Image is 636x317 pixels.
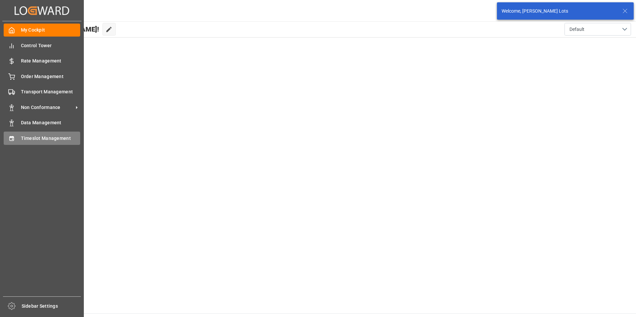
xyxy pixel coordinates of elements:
[21,27,80,34] span: My Cockpit
[569,26,584,33] span: Default
[21,104,74,111] span: Non Conformance
[21,73,80,80] span: Order Management
[21,42,80,49] span: Control Tower
[4,85,80,98] a: Transport Management
[4,54,80,67] a: Rate Management
[502,8,616,15] div: Welcome, [PERSON_NAME] Lots
[21,57,80,64] span: Rate Management
[4,70,80,83] a: Order Management
[4,116,80,129] a: Data Management
[28,23,99,36] span: Hello [PERSON_NAME]!
[564,23,631,36] button: open menu
[4,24,80,37] a: My Cockpit
[22,303,81,310] span: Sidebar Settings
[21,135,80,142] span: Timeslot Management
[4,132,80,145] a: Timeslot Management
[21,88,80,95] span: Transport Management
[21,119,80,126] span: Data Management
[4,39,80,52] a: Control Tower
